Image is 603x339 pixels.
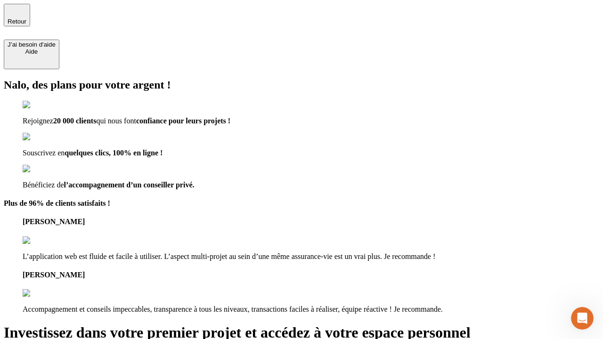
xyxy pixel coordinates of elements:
img: checkmark [23,165,63,173]
img: reviews stars [23,236,69,245]
p: L’application web est fluide et facile à utiliser. L’aspect multi-projet au sein d’une même assur... [23,252,599,261]
p: Accompagnement et conseils impeccables, transparence à tous les niveaux, transactions faciles à r... [23,305,599,314]
span: confiance pour leurs projets ! [136,117,230,125]
span: 20 000 clients [53,117,97,125]
div: Aide [8,48,56,55]
span: l’accompagnement d’un conseiller privé. [64,181,195,189]
img: checkmark [23,101,63,109]
span: Retour [8,18,26,25]
h4: [PERSON_NAME] [23,271,599,279]
span: Rejoignez [23,117,53,125]
span: quelques clics, 100% en ligne ! [65,149,163,157]
button: J’ai besoin d'aideAide [4,40,59,69]
h4: [PERSON_NAME] [23,218,599,226]
iframe: Intercom live chat [571,307,594,330]
h4: Plus de 96% de clients satisfaits ! [4,199,599,208]
img: checkmark [23,133,63,141]
span: qui nous font [96,117,136,125]
h2: Nalo, des plans pour votre argent ! [4,79,599,91]
img: reviews stars [23,289,69,298]
span: Souscrivez en [23,149,65,157]
button: Retour [4,4,30,26]
div: J’ai besoin d'aide [8,41,56,48]
span: Bénéficiez de [23,181,64,189]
